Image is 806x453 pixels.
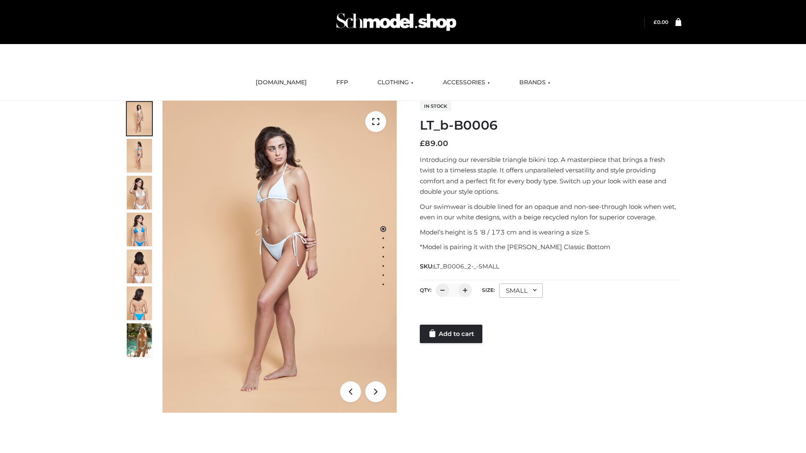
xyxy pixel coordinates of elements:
[420,261,500,271] span: SKU:
[654,19,668,25] a: £0.00
[371,73,420,92] a: CLOTHING
[127,323,152,357] img: Arieltop_CloudNine_AzureSky2.jpg
[420,154,681,197] p: Introducing our reversible triangle bikini top. A masterpiece that brings a fresh twist to a time...
[513,73,557,92] a: BRANDS
[127,139,152,172] img: ArielClassicBikiniTop_CloudNine_AzureSky_OW114ECO_2-scaled.jpg
[434,263,499,270] span: LT_B0006_2-_-SMALL
[420,227,681,238] p: Model’s height is 5 ‘8 / 173 cm and is wearing a size S.
[330,73,354,92] a: FFP
[420,201,681,223] p: Our swimwear is double lined for an opaque and non-see-through look when wet, even in our white d...
[127,286,152,320] img: ArielClassicBikiniTop_CloudNine_AzureSky_OW114ECO_8-scaled.jpg
[162,101,397,413] img: ArielClassicBikiniTop_CloudNine_AzureSky_OW114ECO_1
[654,19,668,25] bdi: 0.00
[249,73,313,92] a: [DOMAIN_NAME]
[420,101,451,111] span: In stock
[420,139,448,148] bdi: 89.00
[499,284,543,298] div: SMALL
[333,5,459,39] img: Schmodel Admin 964
[437,73,496,92] a: ACCESSORIES
[482,287,495,293] label: Size:
[127,250,152,283] img: ArielClassicBikiniTop_CloudNine_AzureSky_OW114ECO_7-scaled.jpg
[420,139,425,148] span: £
[654,19,657,25] span: £
[420,287,432,293] label: QTY:
[127,176,152,209] img: ArielClassicBikiniTop_CloudNine_AzureSky_OW114ECO_3-scaled.jpg
[420,242,681,253] p: *Model is pairing it with the [PERSON_NAME] Classic Bottom
[127,213,152,246] img: ArielClassicBikiniTop_CloudNine_AzureSky_OW114ECO_4-scaled.jpg
[420,325,482,343] a: Add to cart
[420,118,681,133] h1: LT_b-B0006
[127,102,152,135] img: ArielClassicBikiniTop_CloudNine_AzureSky_OW114ECO_1-scaled.jpg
